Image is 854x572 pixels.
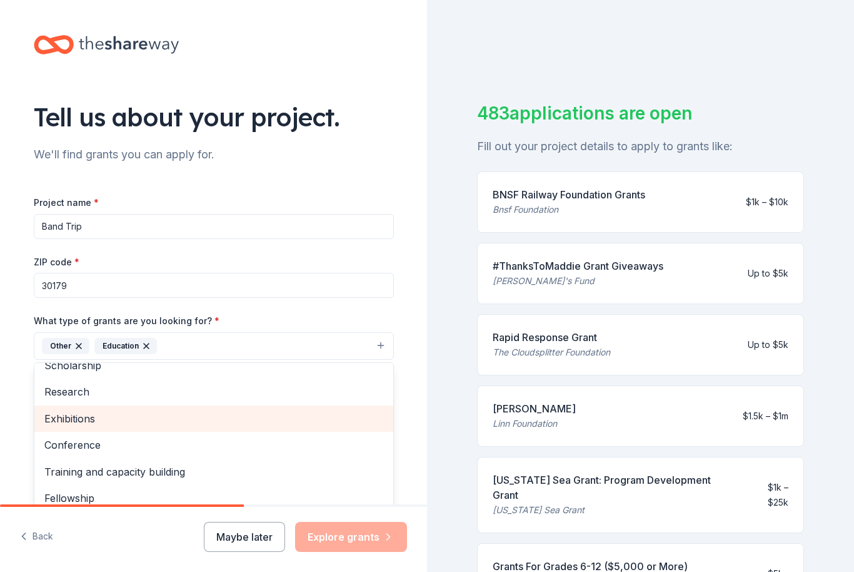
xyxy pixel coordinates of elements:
[34,362,394,513] div: OtherEducation
[44,384,383,400] span: Research
[44,437,383,453] span: Conference
[44,490,383,506] span: Fellowship
[44,411,383,427] span: Exhibitions
[44,464,383,480] span: Training and capacity building
[44,357,383,374] span: Scholarship
[94,338,157,354] div: Education
[42,338,89,354] div: Other
[34,332,394,360] button: OtherEducation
